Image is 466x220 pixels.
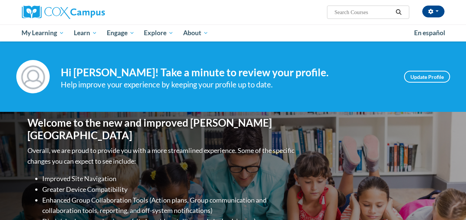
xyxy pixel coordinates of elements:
img: Profile Image [16,60,50,93]
p: Overall, we are proud to provide you with a more streamlined experience. Some of the specific cha... [27,145,296,167]
a: About [178,24,213,41]
h4: Hi [PERSON_NAME]! Take a minute to review your profile. [61,66,393,79]
a: Learn [69,24,102,41]
span: Learn [74,29,97,37]
input: Search Courses [334,8,393,17]
a: My Learning [17,24,69,41]
span: Engage [107,29,135,37]
a: En español [409,25,450,41]
span: En español [414,29,445,37]
a: Update Profile [404,71,450,83]
li: Improved Site Navigation [42,173,296,184]
img: Cox Campus [22,6,105,19]
a: Explore [139,24,178,41]
a: Cox Campus [22,6,155,19]
li: Greater Device Compatibility [42,184,296,195]
a: Engage [102,24,139,41]
div: Main menu [16,24,450,41]
span: Explore [144,29,173,37]
div: Help improve your experience by keeping your profile up to date. [61,79,393,91]
span: About [183,29,208,37]
h1: Welcome to the new and improved [PERSON_NAME][GEOGRAPHIC_DATA] [27,117,296,141]
button: Account Settings [422,6,444,17]
li: Enhanced Group Collaboration Tools (Action plans, Group communication and collaboration tools, re... [42,195,296,216]
span: My Learning [22,29,64,37]
button: Search [393,8,404,17]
